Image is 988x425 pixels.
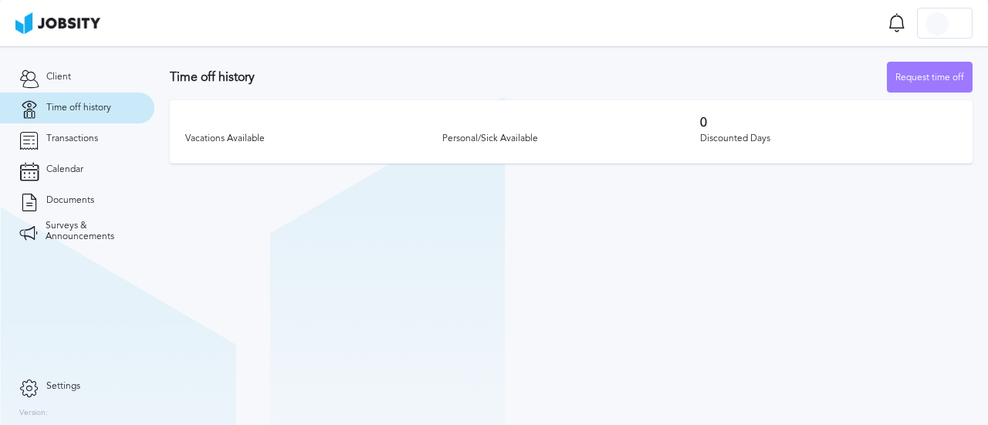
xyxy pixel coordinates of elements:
[46,195,94,206] span: Documents
[46,164,83,175] span: Calendar
[170,70,887,84] h3: Time off history
[19,409,48,418] label: Version:
[888,62,972,93] div: Request time off
[700,133,957,144] div: Discounted Days
[700,116,957,130] h3: 0
[46,221,135,242] span: Surveys & Announcements
[887,62,973,93] button: Request time off
[442,133,699,144] div: Personal/Sick Available
[46,381,80,392] span: Settings
[15,12,100,34] img: ab4bad089aa723f57921c736e9817d99.png
[46,103,111,113] span: Time off history
[185,133,442,144] div: Vacations Available
[46,72,71,83] span: Client
[46,133,98,144] span: Transactions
